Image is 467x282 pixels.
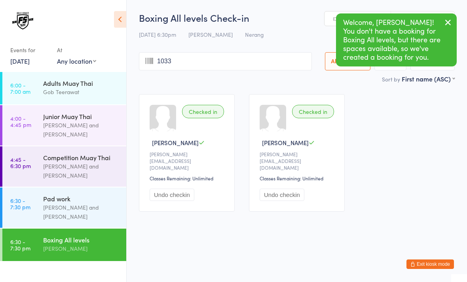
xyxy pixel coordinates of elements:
a: 4:00 -4:45 pmJunior Muay Thai[PERSON_NAME] and [PERSON_NAME] [2,105,126,146]
div: Competition Muay Thai [43,153,120,162]
div: First name (ASC) [402,74,455,83]
button: Undo checkin [260,189,304,201]
time: 4:00 - 4:45 pm [10,115,31,128]
button: All Bookings [325,52,371,70]
div: Classes Remaining: Unlimited [260,175,336,182]
a: 6:00 -7:00 amAdults Muay ThaiGob Teerawat [2,72,126,104]
div: [PERSON_NAME][EMAIL_ADDRESS][DOMAIN_NAME] [150,151,226,171]
div: [PERSON_NAME] and [PERSON_NAME] [43,203,120,221]
button: Undo checkin [150,189,194,201]
span: [PERSON_NAME] [188,30,233,38]
div: Boxing All levels [43,235,120,244]
button: Exit kiosk mode [406,259,454,269]
span: [DATE] 6:30pm [139,30,176,38]
a: 6:30 -7:30 pmBoxing All levels[PERSON_NAME] [2,229,126,261]
span: [PERSON_NAME] [152,138,199,147]
div: Any location [57,57,96,65]
div: [PERSON_NAME] [43,244,120,253]
div: [PERSON_NAME] and [PERSON_NAME] [43,162,120,180]
time: 6:30 - 7:30 pm [10,238,30,251]
div: Events for [10,44,49,57]
div: Classes Remaining: Unlimited [150,175,226,182]
div: Checked in [182,105,224,118]
div: At [57,44,96,57]
a: [DATE] [10,57,30,65]
a: 4:45 -6:30 pmCompetition Muay Thai[PERSON_NAME] and [PERSON_NAME] [2,146,126,187]
time: 6:30 - 7:30 pm [10,197,30,210]
span: Nerang [245,30,264,38]
div: Gob Teerawat [43,87,120,97]
div: Pad work [43,194,120,203]
div: Adults Muay Thai [43,79,120,87]
time: 6:00 - 7:00 am [10,82,30,95]
span: [PERSON_NAME] [262,138,309,147]
div: Junior Muay Thai [43,112,120,121]
input: Search [139,52,312,70]
img: The Fight Society [8,6,38,36]
time: 4:45 - 6:30 pm [10,156,31,169]
div: [PERSON_NAME] and [PERSON_NAME] [43,121,120,139]
div: Checked in [292,105,334,118]
div: [PERSON_NAME][EMAIL_ADDRESS][DOMAIN_NAME] [260,151,336,171]
div: Welcome, [PERSON_NAME]! You don't have a booking for Boxing All levels, but there are spaces avai... [336,13,457,66]
label: Sort by [382,75,400,83]
a: 6:30 -7:30 pmPad work[PERSON_NAME] and [PERSON_NAME] [2,187,126,228]
h2: Boxing All levels Check-in [139,11,455,24]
